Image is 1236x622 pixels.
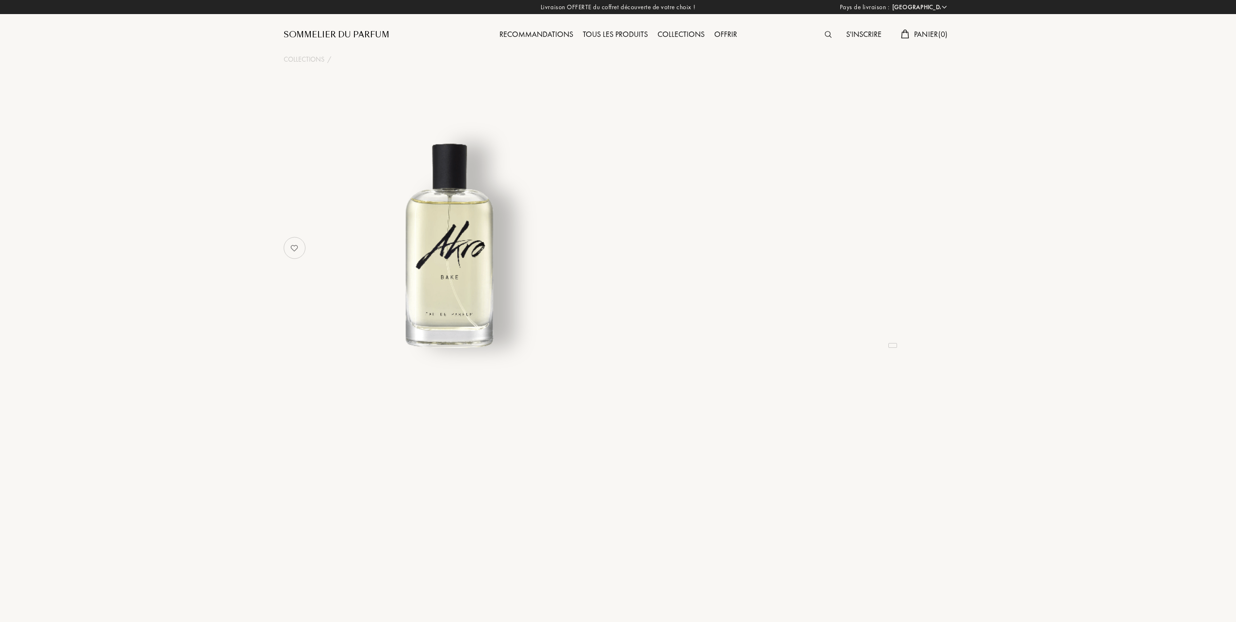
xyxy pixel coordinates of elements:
[825,31,832,38] img: search_icn.svg
[285,238,304,258] img: no_like_p.png
[841,29,886,41] div: S'inscrire
[914,29,948,39] span: Panier ( 0 )
[709,29,742,41] div: Offrir
[578,29,653,41] div: Tous les produits
[331,123,571,363] img: undefined undefined
[901,30,909,38] img: cart.svg
[653,29,709,41] div: Collections
[495,29,578,41] div: Recommandations
[284,29,389,41] a: Sommelier du Parfum
[653,29,709,39] a: Collections
[709,29,742,39] a: Offrir
[941,3,948,11] img: arrow_w.png
[284,54,324,65] a: Collections
[327,54,331,65] div: /
[841,29,886,39] a: S'inscrire
[840,2,890,12] span: Pays de livraison :
[495,29,578,39] a: Recommandations
[578,29,653,39] a: Tous les produits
